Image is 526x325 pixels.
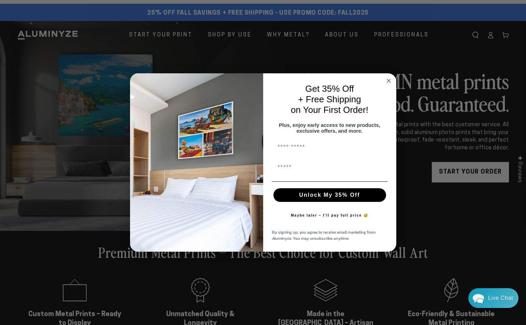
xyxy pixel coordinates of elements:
[272,181,387,182] img: underline
[287,209,372,222] button: Maybe later – I’ll pay full price 😅
[272,229,375,241] span: By signing up, you agree to receive email marketing from Aluminyze. You may unsubscribe anytime.
[385,77,393,85] button: Close dialog
[468,288,518,308] div: Chat widget toggle
[305,84,354,94] span: Get 35% Off
[279,122,380,134] span: Plus, enjoy early access to new products, exclusive offers, and more.
[488,288,513,308] div: Contact Us Directly
[273,188,386,202] button: Unlock My 35% Off
[291,105,368,115] span: on Your First Order!
[298,94,361,104] span: + Free Shipping
[130,73,263,252] img: 728e4f65-7e6c-44e2-b7d1-0292a396982f.jpeg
